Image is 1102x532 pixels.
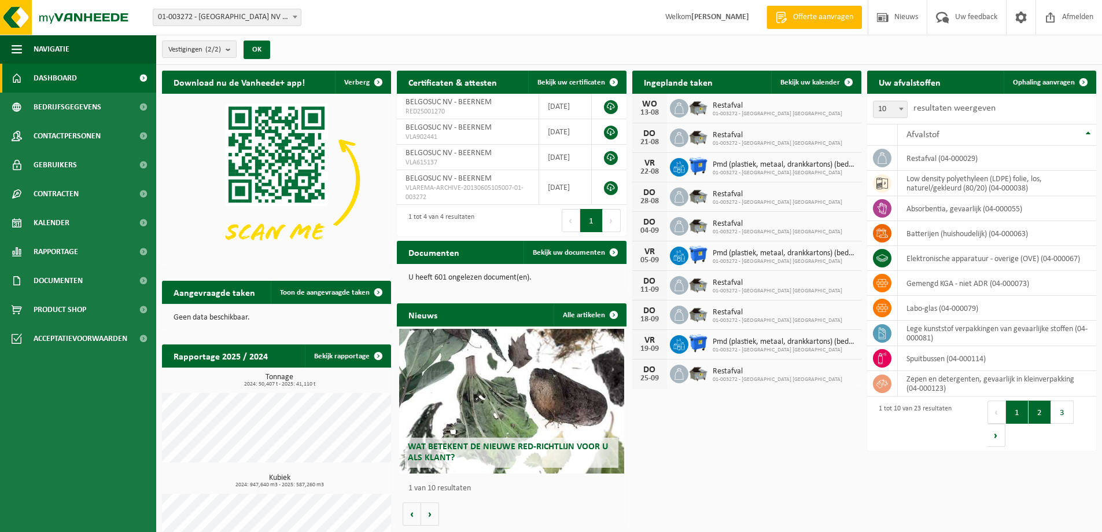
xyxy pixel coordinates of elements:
[638,227,661,235] div: 04-09
[403,502,421,526] button: Vorige
[34,93,101,122] span: Bedrijfsgegevens
[713,288,842,295] span: 01-003272 - [GEOGRAPHIC_DATA] [GEOGRAPHIC_DATA]
[162,41,237,58] button: Vestigingen(2/2)
[539,94,592,119] td: [DATE]
[688,304,708,324] img: WB-5000-GAL-GY-01
[397,71,508,93] h2: Certificaten & attesten
[280,289,370,296] span: Toon de aangevraagde taken
[638,306,661,315] div: DO
[344,79,370,86] span: Verberg
[713,190,842,199] span: Restafval
[713,317,842,324] span: 01-003272 - [GEOGRAPHIC_DATA] [GEOGRAPHIC_DATA]
[406,184,530,202] span: VLAREMA-ARCHIVE-20130605105007-01-003272
[34,295,86,324] span: Product Shop
[638,129,661,138] div: DO
[562,209,580,232] button: Previous
[34,35,69,64] span: Navigatie
[153,9,301,26] span: 01-003272 - BELGOSUC NV - BEERNEM
[713,347,856,354] span: 01-003272 - [GEOGRAPHIC_DATA] [GEOGRAPHIC_DATA]
[898,196,1096,221] td: absorbentia, gevaarlijk (04-000055)
[244,41,270,59] button: OK
[403,208,474,233] div: 1 tot 4 van 4 resultaten
[153,9,301,25] span: 01-003272 - BELGOSUC NV - BEERNEM
[162,281,267,303] h2: Aangevraagde taken
[1051,401,1074,424] button: 3
[408,442,608,463] span: Wat betekent de nieuwe RED-richtlijn voor u als klant?
[638,247,661,256] div: VR
[632,71,724,93] h2: Ingeplande taken
[162,71,316,93] h2: Download nu de Vanheede+ app!
[168,482,391,488] span: 2024: 947,640 m3 - 2025: 587,260 m3
[34,324,127,353] span: Acceptatievoorwaarden
[867,71,952,93] h2: Uw afvalstoffen
[713,170,856,177] span: 01-003272 - [GEOGRAPHIC_DATA] [GEOGRAPHIC_DATA]
[524,241,625,264] a: Bekijk uw documenten
[713,258,856,265] span: 01-003272 - [GEOGRAPHIC_DATA] [GEOGRAPHIC_DATA]
[406,158,530,167] span: VLA615137
[638,315,661,324] div: 18-09
[539,119,592,145] td: [DATE]
[713,131,842,140] span: Restafval
[399,329,624,474] a: Wat betekent de nieuwe RED-richtlijn voor u als klant?
[168,474,391,488] h3: Kubiek
[987,424,1005,447] button: Next
[987,401,1006,424] button: Previous
[638,168,661,176] div: 22-08
[638,286,661,294] div: 11-09
[34,151,77,179] span: Gebruikers
[533,249,605,256] span: Bekijk uw documenten
[421,502,439,526] button: Volgende
[168,373,391,387] h3: Tonnage
[168,41,221,58] span: Vestigingen
[898,146,1096,171] td: restafval (04-000029)
[638,197,661,206] div: 28-08
[874,101,907,118] span: 10
[688,274,708,294] img: WB-5000-GAL-GY-01
[162,94,391,266] img: Download de VHEPlus App
[603,209,621,232] button: Next
[691,13,749,21] strong: [PERSON_NAME]
[713,337,856,347] span: Pmd (plastiek, metaal, drankkartons) (bedrijven)
[638,109,661,117] div: 13-08
[638,256,661,265] div: 05-09
[898,171,1096,196] td: low density polyethyleen (LDPE) folie, los, naturel/gekleurd (80/20) (04-000038)
[406,107,530,116] span: RED25001270
[539,145,592,170] td: [DATE]
[688,245,708,265] img: WB-1100-HPE-BE-01
[688,186,708,206] img: WB-5000-GAL-GY-01
[406,98,492,107] span: BELGOSUC NV - BEERNEM
[688,215,708,235] img: WB-5000-GAL-GY-01
[408,274,614,282] p: U heeft 601 ongelezen document(en).
[34,122,101,151] span: Contactpersonen
[539,170,592,205] td: [DATE]
[713,308,842,317] span: Restafval
[688,156,708,176] img: WB-1100-HPE-BE-01
[168,381,391,387] span: 2024: 50,407 t - 2025: 41,110 t
[638,345,661,353] div: 19-09
[898,346,1096,371] td: spuitbussen (04-000114)
[688,97,708,117] img: WB-5000-GAL-GY-01
[898,296,1096,321] td: labo-glas (04-000079)
[406,149,492,157] span: BELGOSUC NV - BEERNEM
[780,79,840,86] span: Bekijk uw kalender
[638,188,661,197] div: DO
[638,100,661,109] div: WO
[898,271,1096,296] td: gemengd KGA - niet ADR (04-000073)
[162,344,279,367] h2: Rapportage 2025 / 2024
[528,71,625,94] a: Bekijk uw certificaten
[34,64,77,93] span: Dashboard
[713,367,842,376] span: Restafval
[713,111,842,118] span: 01-003272 - [GEOGRAPHIC_DATA] [GEOGRAPHIC_DATA]
[554,303,625,326] a: Alle artikelen
[34,237,78,266] span: Rapportage
[898,246,1096,271] td: elektronische apparatuur - overige (OVE) (04-000067)
[898,321,1096,346] td: lege kunststof verpakkingen van gevaarlijke stoffen (04-000081)
[688,333,708,353] img: WB-1100-HPE-BE-01
[688,363,708,383] img: WB-5000-GAL-GY-01
[771,71,860,94] a: Bekijk uw kalender
[34,266,83,295] span: Documenten
[713,199,842,206] span: 01-003272 - [GEOGRAPHIC_DATA] [GEOGRAPHIC_DATA]
[790,12,856,23] span: Offerte aanvragen
[335,71,390,94] button: Verberg
[713,101,842,111] span: Restafval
